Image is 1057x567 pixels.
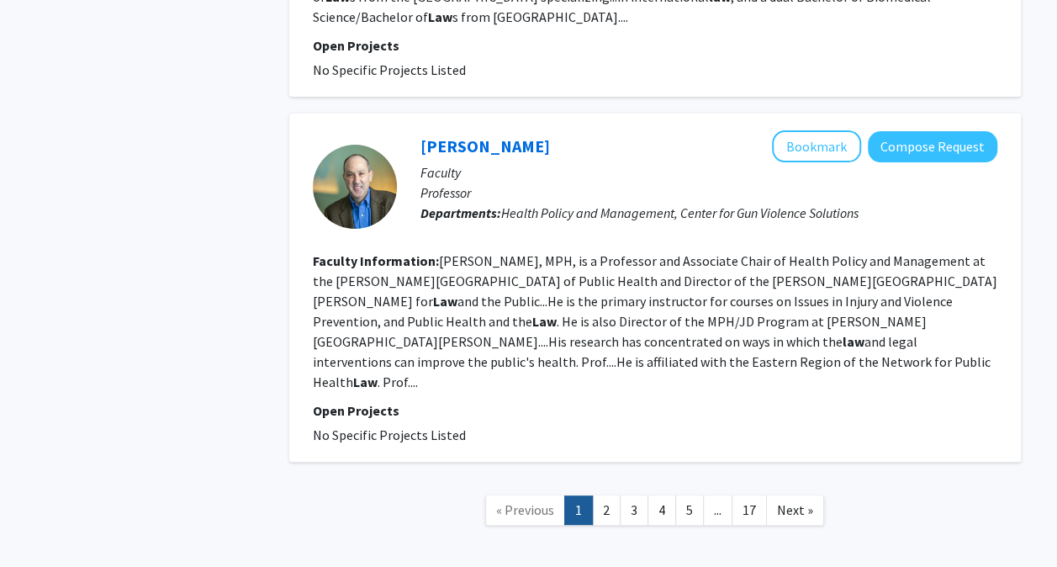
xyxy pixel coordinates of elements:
a: [PERSON_NAME] [420,135,550,156]
nav: Page navigation [289,479,1021,547]
a: 4 [647,495,676,525]
button: Compose Request to Jon Vernick [868,131,997,162]
b: Law [428,8,452,25]
p: Open Projects [313,400,997,421]
b: Faculty Information: [313,252,439,269]
a: 3 [620,495,648,525]
fg-read-more: [PERSON_NAME], MPH, is a Professor and Associate Chair of Health Policy and Management at the [PE... [313,252,997,390]
b: Law [532,313,557,330]
span: No Specific Projects Listed [313,61,466,78]
b: law [843,333,864,350]
span: Next » [777,501,813,518]
p: Open Projects [313,35,997,56]
a: 2 [592,495,621,525]
span: ... [714,501,721,518]
button: Add Jon Vernick to Bookmarks [772,130,861,162]
b: Departments: [420,204,501,221]
a: 1 [564,495,593,525]
span: Health Policy and Management, Center for Gun Violence Solutions [501,204,859,221]
a: 17 [732,495,767,525]
span: « Previous [496,501,554,518]
span: No Specific Projects Listed [313,427,466,443]
b: Law [433,293,457,310]
p: Faculty [420,162,997,183]
a: Previous Page [485,495,565,525]
a: Next [766,495,824,525]
p: Professor [420,183,997,203]
a: 5 [675,495,704,525]
b: Law [353,374,378,390]
iframe: Chat [13,491,71,554]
